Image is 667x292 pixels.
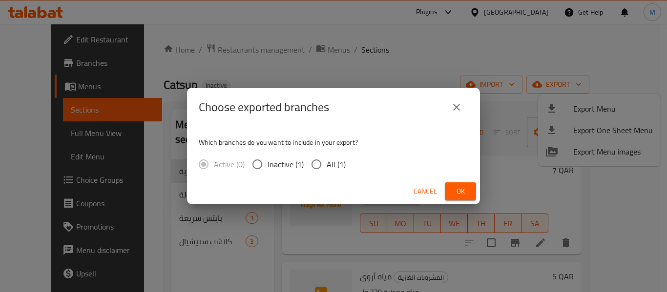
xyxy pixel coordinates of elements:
button: Cancel [410,182,441,200]
span: Cancel [414,185,437,197]
button: close [445,96,468,119]
span: Active (0) [214,158,245,170]
span: Ok [453,185,468,197]
span: All (1) [327,158,346,170]
h2: Choose exported branches [199,99,329,115]
button: Ok [445,182,476,200]
p: Which branches do you want to include in your export? [199,137,468,147]
span: Inactive (1) [268,158,304,170]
